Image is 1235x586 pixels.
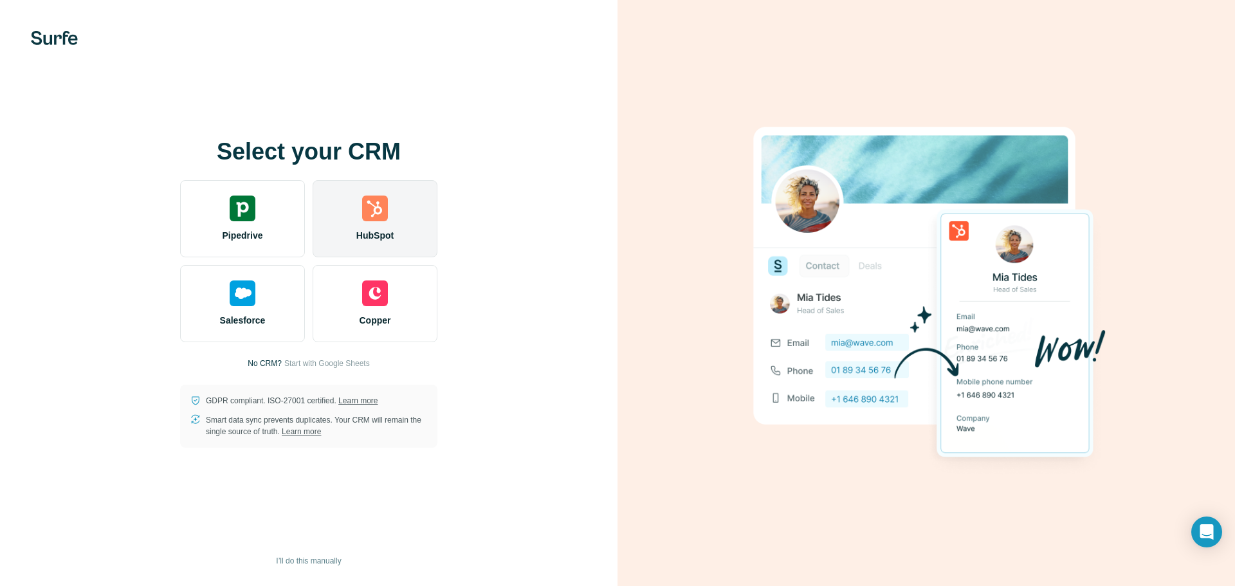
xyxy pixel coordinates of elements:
[230,280,255,306] img: salesforce's logo
[284,358,370,369] button: Start with Google Sheets
[230,196,255,221] img: pipedrive's logo
[222,229,262,242] span: Pipedrive
[276,555,341,567] span: I’ll do this manually
[267,551,350,571] button: I’ll do this manually
[360,314,391,327] span: Copper
[362,280,388,306] img: copper's logo
[356,229,394,242] span: HubSpot
[206,414,427,437] p: Smart data sync prevents duplicates. Your CRM will remain the single source of truth.
[206,395,378,407] p: GDPR compliant. ISO-27001 certified.
[362,196,388,221] img: hubspot's logo
[220,314,266,327] span: Salesforce
[338,396,378,405] a: Learn more
[1191,517,1222,547] div: Open Intercom Messenger
[31,31,78,45] img: Surfe's logo
[180,139,437,165] h1: Select your CRM
[746,107,1106,480] img: HUBSPOT image
[248,358,282,369] p: No CRM?
[282,427,321,436] a: Learn more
